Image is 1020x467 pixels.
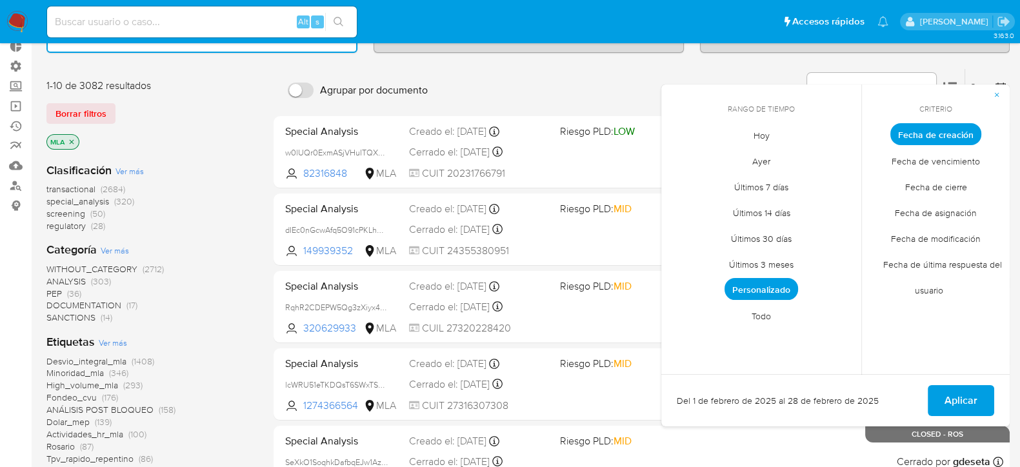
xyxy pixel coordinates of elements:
[997,15,1010,28] a: Salir
[47,14,357,30] input: Buscar usuario o caso...
[919,15,992,28] p: julian.lasala@mercadolibre.com
[298,15,308,28] span: Alt
[315,15,319,28] span: s
[325,13,352,31] button: search-icon
[792,15,865,28] span: Accesos rápidos
[993,30,1014,41] span: 3.163.0
[877,16,888,27] a: Notificaciones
